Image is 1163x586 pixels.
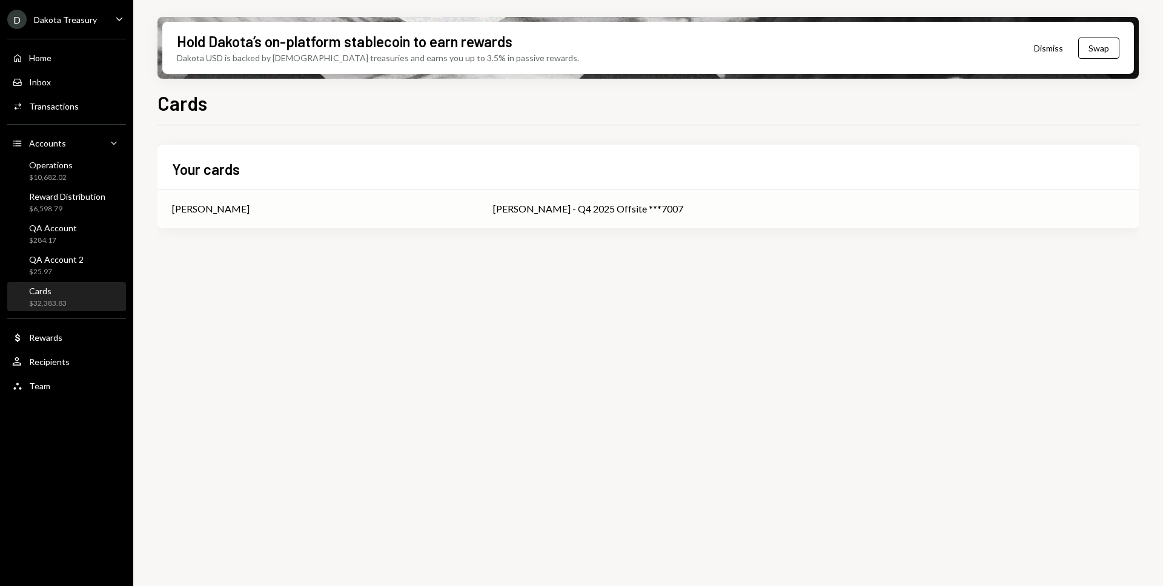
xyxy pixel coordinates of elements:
[177,31,512,51] div: Hold Dakota’s on-platform stablecoin to earn rewards
[7,351,126,372] a: Recipients
[29,77,51,87] div: Inbox
[7,71,126,93] a: Inbox
[7,95,126,117] a: Transactions
[1019,34,1078,62] button: Dismiss
[7,156,126,185] a: Operations$10,682.02
[7,47,126,68] a: Home
[177,51,579,64] div: Dakota USD is backed by [DEMOGRAPHIC_DATA] treasuries and earns you up to 3.5% in passive rewards.
[7,282,126,311] a: Cards$32,383.83
[7,326,126,348] a: Rewards
[29,53,51,63] div: Home
[7,188,126,217] a: Reward Distribution$6,598.79
[29,235,77,246] div: $284.17
[29,223,77,233] div: QA Account
[29,357,70,367] div: Recipients
[29,173,73,183] div: $10,682.02
[29,267,84,277] div: $25.97
[29,138,66,148] div: Accounts
[29,286,67,296] div: Cards
[29,160,73,170] div: Operations
[7,251,126,280] a: QA Account 2$25.97
[7,375,126,397] a: Team
[7,10,27,29] div: D
[7,219,126,248] a: QA Account$284.17
[29,298,67,309] div: $32,383.83
[172,159,240,179] h2: Your cards
[29,254,84,265] div: QA Account 2
[29,191,105,202] div: Reward Distribution
[29,204,105,214] div: $6,598.79
[1078,38,1119,59] button: Swap
[34,15,97,25] div: Dakota Treasury
[493,202,1124,216] div: [PERSON_NAME] - Q4 2025 Offsite ***7007
[7,132,126,154] a: Accounts
[29,381,50,391] div: Team
[29,101,79,111] div: Transactions
[29,332,62,343] div: Rewards
[172,202,250,216] div: [PERSON_NAME]
[157,91,207,115] h1: Cards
